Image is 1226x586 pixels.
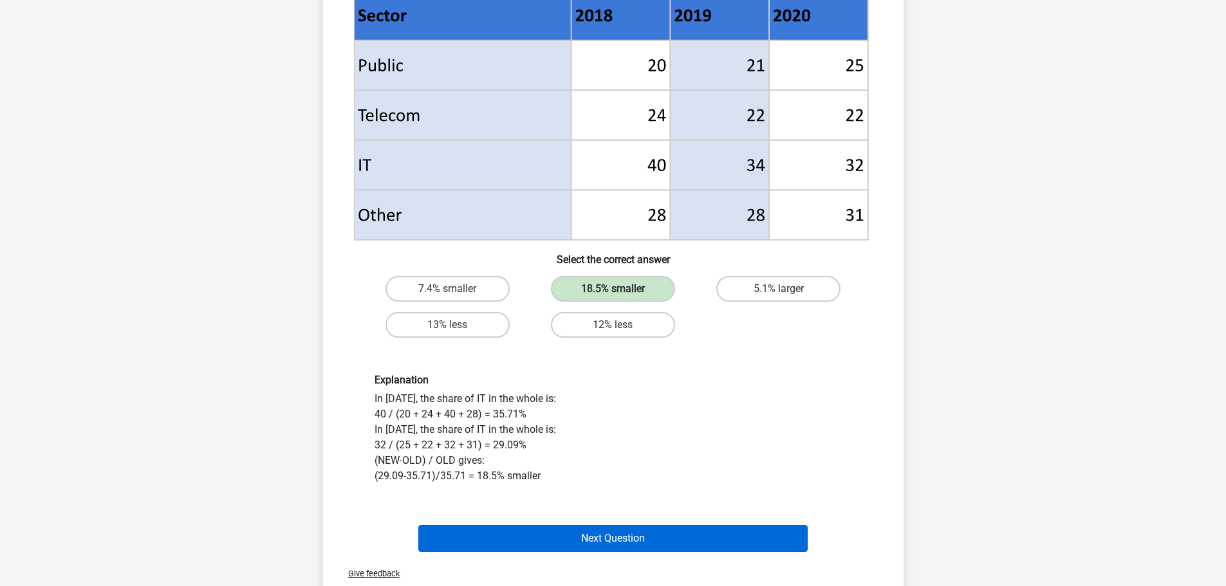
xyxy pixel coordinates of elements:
label: 13% less [385,312,510,338]
label: 5.1% larger [716,276,841,302]
h6: Explanation [375,374,852,386]
div: In [DATE], the share of IT in the whole is: 40 / (20 + 24 + 40 + 28) = 35.71% In [DATE], the shar... [365,374,862,484]
span: Give feedback [338,569,400,578]
h6: Select the correct answer [344,243,883,266]
label: 18.5% smaller [551,276,675,302]
label: 7.4% smaller [385,276,510,302]
button: Next Question [418,525,808,552]
label: 12% less [551,312,675,338]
